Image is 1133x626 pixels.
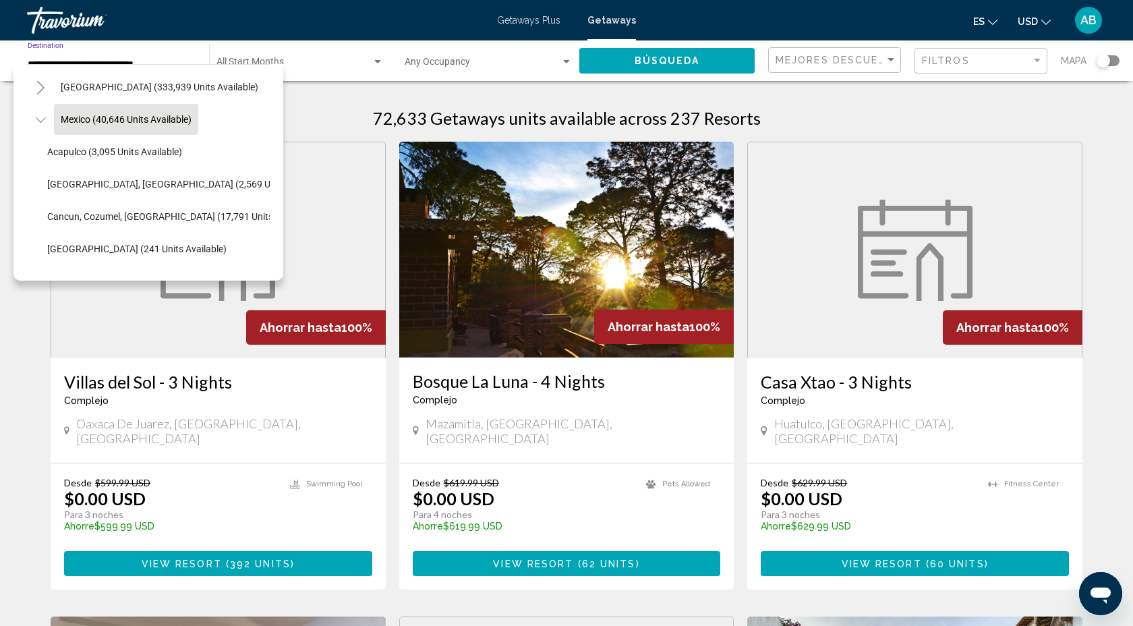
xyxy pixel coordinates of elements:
[64,551,372,576] button: View Resort(392 units)
[222,559,295,569] span: ( )
[579,48,755,73] button: Búsqueda
[842,559,922,569] span: View Resort
[761,521,975,532] p: $629.99 USD
[608,320,689,334] span: Ahorrar hasta
[973,16,985,27] span: es
[47,179,329,190] span: [GEOGRAPHIC_DATA], [GEOGRAPHIC_DATA] (2,569 units available)
[761,509,975,521] p: Para 3 noches
[1018,11,1051,31] button: Change currency
[930,559,985,569] span: 60 units
[587,15,636,26] a: Getaways
[413,509,633,521] p: Para 4 noches
[1018,16,1038,27] span: USD
[64,477,92,488] span: Desde
[635,56,700,67] span: Búsqueda
[776,55,897,66] mat-select: Sort by
[761,551,1069,576] button: View Resort(60 units)
[662,480,710,488] span: Pets Allowed
[914,47,1047,75] button: Filter
[761,477,788,488] span: Desde
[413,488,494,509] p: $0.00 USD
[1080,13,1097,27] span: AB
[582,559,636,569] span: 62 units
[594,310,734,344] div: 100%
[493,559,573,569] span: View Resort
[27,7,484,34] a: Travorium
[497,15,560,26] a: Getaways Plus
[40,266,176,297] button: Inland (1,736 units available)
[306,480,362,488] span: Swimming Pool
[774,416,1069,446] span: Huatulco, [GEOGRAPHIC_DATA], [GEOGRAPHIC_DATA]
[64,521,277,532] p: $599.99 USD
[260,320,341,335] span: Ahorrar hasta
[761,372,1069,392] a: Casa Xtao - 3 Nights
[64,509,277,521] p: Para 3 noches
[230,559,291,569] span: 392 units
[54,72,265,103] button: [GEOGRAPHIC_DATA] (333,939 units available)
[246,310,386,345] div: 100%
[27,106,54,133] button: Toggle Mexico (40,646 units available)
[922,559,989,569] span: ( )
[64,372,372,392] a: Villas del Sol - 3 Nights
[61,82,258,92] span: [GEOGRAPHIC_DATA] (333,939 units available)
[943,310,1082,345] div: 100%
[413,395,457,405] span: Complejo
[413,477,440,488] span: Desde
[1079,572,1122,615] iframe: Button to launch messaging window
[761,488,842,509] p: $0.00 USD
[1061,51,1086,70] span: Mapa
[27,74,54,101] button: Toggle United States (333,939 units available)
[64,488,146,509] p: $0.00 USD
[1004,480,1059,488] span: Fitness Center
[973,11,997,31] button: Change language
[40,233,233,264] button: [GEOGRAPHIC_DATA] (241 units available)
[40,169,336,200] button: [GEOGRAPHIC_DATA], [GEOGRAPHIC_DATA] (2,569 units available)
[413,551,721,576] button: View Resort(62 units)
[64,521,94,532] span: Ahorre
[373,108,761,128] h1: 72,633 Getaways units available across 237 Resorts
[399,142,734,358] img: 5477E01X.jpg
[426,416,720,446] span: Mazamitla, [GEOGRAPHIC_DATA], [GEOGRAPHIC_DATA]
[922,55,970,66] span: Filtros
[761,395,805,406] span: Complejo
[761,521,791,532] span: Ahorre
[40,201,323,232] button: Cancun, Cozumel, [GEOGRAPHIC_DATA] (17,791 units available)
[47,211,316,222] span: Cancun, Cozumel, [GEOGRAPHIC_DATA] (17,791 units available)
[64,395,109,406] span: Complejo
[413,521,443,532] span: Ahorre
[76,416,372,446] span: Oaxaca de Juarez, [GEOGRAPHIC_DATA], [GEOGRAPHIC_DATA]
[95,477,150,488] span: $599.99 USD
[413,521,633,532] p: $619.99 USD
[142,559,222,569] span: View Resort
[573,559,639,569] span: ( )
[40,136,189,167] button: Acapulco (3,095 units available)
[858,200,972,301] img: week.svg
[61,114,192,125] span: Mexico (40,646 units available)
[792,477,847,488] span: $629.99 USD
[413,371,721,391] a: Bosque La Luna - 4 Nights
[1071,6,1106,34] button: User Menu
[444,477,499,488] span: $619.99 USD
[54,104,198,135] button: Mexico (40,646 units available)
[956,320,1038,335] span: Ahorrar hasta
[776,55,911,65] span: Mejores descuentos
[47,146,182,157] span: Acapulco (3,095 units available)
[47,244,227,254] span: [GEOGRAPHIC_DATA] (241 units available)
